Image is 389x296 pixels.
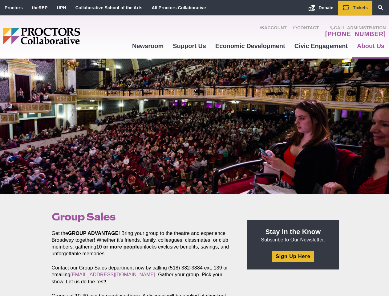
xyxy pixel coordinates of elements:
[32,5,48,10] a: theREP
[52,211,233,223] h1: Group Sales
[168,38,211,54] a: Support Us
[75,5,143,10] a: Collaborative School of the Arts
[254,227,332,243] p: Subscribe to Our Newsletter.
[293,25,319,38] a: Contact
[304,1,338,15] a: Donate
[68,231,119,236] strong: GROUP ADVANTAGE
[260,25,287,38] a: Account
[372,1,389,15] a: Search
[3,28,128,44] img: Proctors logo
[353,5,368,10] span: Tickets
[323,25,386,30] span: Call Administration
[265,228,321,236] strong: Stay in the Know
[338,1,372,15] a: Tickets
[211,38,290,54] a: Economic Development
[152,5,206,10] a: All Proctors Collaborative
[128,38,168,54] a: Newsroom
[352,38,389,54] a: About Us
[319,5,333,10] span: Donate
[5,5,23,10] a: Proctors
[96,244,140,249] strong: 10 or more people
[325,30,386,38] a: [PHONE_NUMBER]
[272,251,314,262] a: Sign Up Here
[57,5,66,10] a: UPH
[290,38,352,54] a: Civic Engagement
[52,230,233,257] p: Get the ! Bring your group to the theatre and experience Broadway together! Whether it’s friends,...
[70,272,155,277] a: [EMAIL_ADDRESS][DOMAIN_NAME]
[52,265,233,285] p: Contact our Group Sales department now by calling (518) 382-3884 ext. 139 or emailing . Gather yo...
